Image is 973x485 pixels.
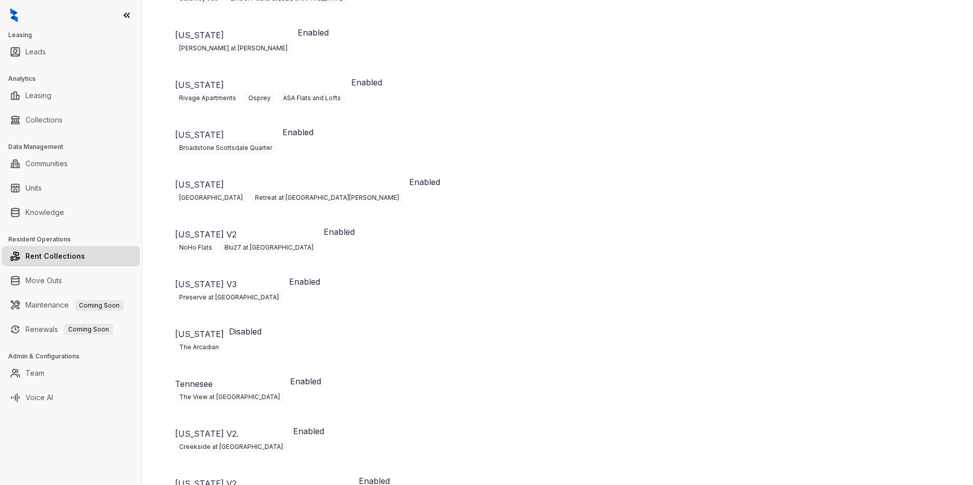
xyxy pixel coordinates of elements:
p: [US_STATE] [175,178,407,191]
span: The Arcadian [175,342,223,353]
a: Leads [25,42,46,62]
span: [GEOGRAPHIC_DATA] [175,192,247,203]
span: Rivage Apartments [175,93,240,104]
span: Osprey [244,93,275,104]
span: Blu27 at [GEOGRAPHIC_DATA] [220,242,318,253]
p: Tennesee [175,378,288,390]
li: Maintenance [2,295,140,315]
span: Coming Soon [75,300,124,311]
li: Move Outs [2,270,140,291]
a: Communities [25,154,68,174]
a: Move Outs [25,270,62,291]
li: Collections [2,110,140,130]
p: [US_STATE] V3 [175,278,287,290]
li: Team [2,363,140,383]
span: Creekside at [GEOGRAPHIC_DATA] [175,441,287,452]
p: Enabled [293,425,324,437]
h3: Resident Operations [8,235,142,244]
a: Team [25,363,44,383]
li: Knowledge [2,202,140,223]
p: [US_STATE] [175,129,280,141]
p: [US_STATE] [175,79,349,91]
li: Units [2,178,140,198]
span: The View at [GEOGRAPHIC_DATA] [175,391,284,403]
p: Enabled [409,176,440,188]
p: Enabled [351,76,382,88]
li: Leads [2,42,140,62]
span: NoHo Flats [175,242,216,253]
p: [US_STATE] [175,29,296,41]
a: RenewalsComing Soon [25,319,113,340]
span: Coming Soon [64,324,113,335]
p: Enabled [282,126,313,138]
span: Preserve at [GEOGRAPHIC_DATA] [175,292,283,303]
p: Enabled [290,375,321,387]
a: Rent Collections [25,246,85,266]
h3: Data Management [8,142,142,151]
li: Rent Collections [2,246,140,266]
span: [PERSON_NAME] at [PERSON_NAME] [175,43,292,54]
li: Renewals [2,319,140,340]
h3: Admin & Configurations [8,352,142,361]
li: Leasing [2,85,140,106]
p: Enabled [289,276,320,288]
p: Enabled [324,226,355,238]
p: [US_STATE] V2. [175,428,291,440]
span: Retreat at [GEOGRAPHIC_DATA][PERSON_NAME] [251,192,403,203]
h3: Leasing [8,31,142,40]
span: Broadstone Scottsdale Quarter [175,142,276,154]
span: ASA Flats and Lofts [279,93,345,104]
p: [US_STATE] [175,328,227,340]
p: Disabled [229,325,262,338]
a: Knowledge [25,202,64,223]
a: Units [25,178,42,198]
img: logo [10,8,18,22]
a: Collections [25,110,63,130]
li: Communities [2,154,140,174]
a: Leasing [25,85,51,106]
li: Voice AI [2,387,140,408]
h3: Analytics [8,74,142,83]
p: Enabled [298,26,329,39]
a: Voice AI [25,387,53,408]
p: [US_STATE] V2 [175,228,322,240]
